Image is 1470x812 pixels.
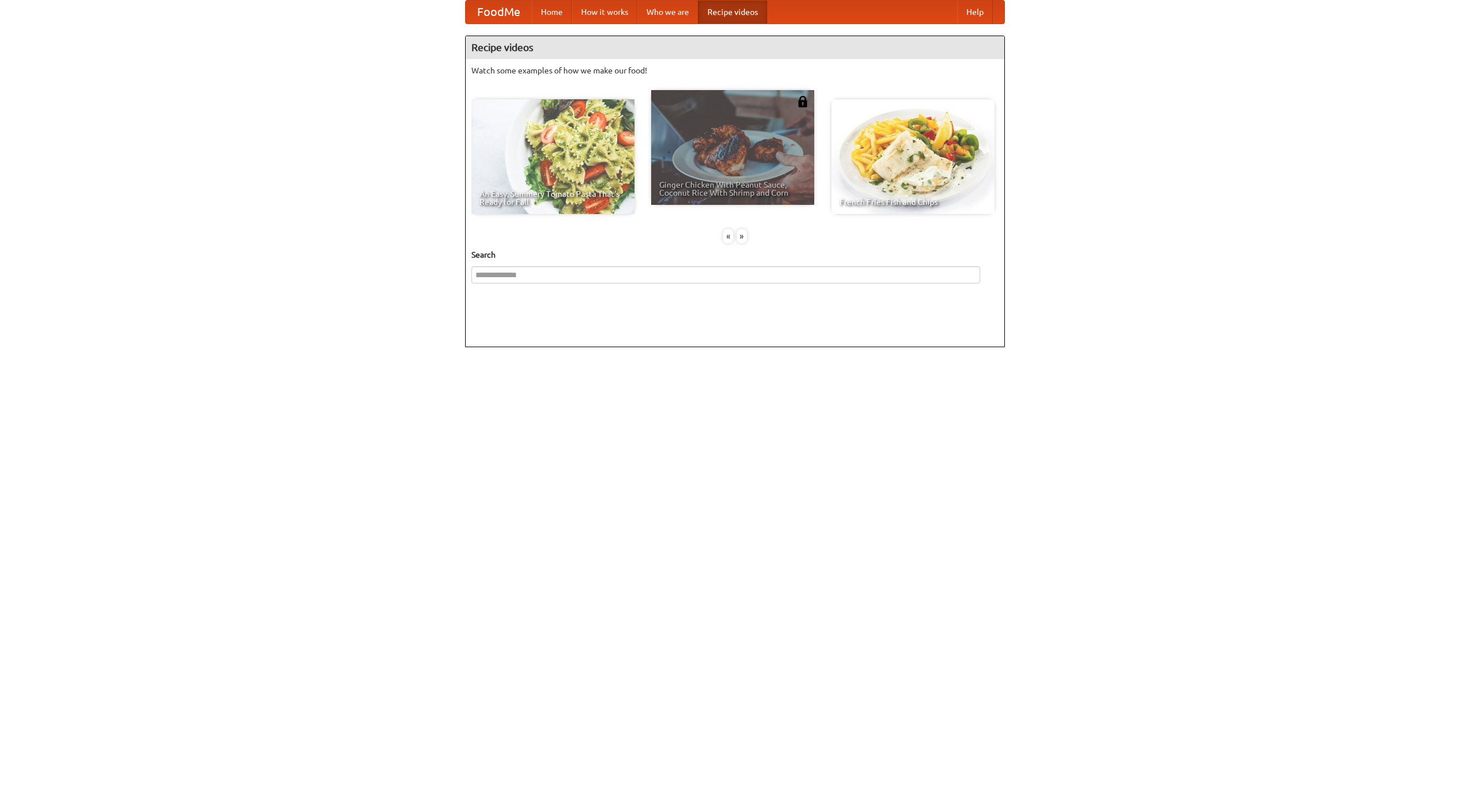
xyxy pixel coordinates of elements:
[840,198,987,206] span: French Fries Fish and Chips
[572,1,637,24] a: How it works
[737,229,747,243] div: »
[957,1,993,24] a: Help
[698,1,767,24] a: Recipe videos
[831,99,995,214] a: French Fries Fish and Chips
[797,96,808,107] img: 483408.png
[471,249,999,261] h5: Search
[637,1,698,24] a: Who we are
[471,99,635,214] a: An Easy, Summery Tomato Pasta That's Ready for Fall
[532,1,572,24] a: Home
[479,190,626,206] span: An Easy, Summery Tomato Pasta That's Ready for Fall
[723,229,733,243] div: «
[466,36,1004,59] h4: Recipe videos
[471,65,999,76] p: Watch some examples of how we make our food!
[466,1,532,24] a: FoodMe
